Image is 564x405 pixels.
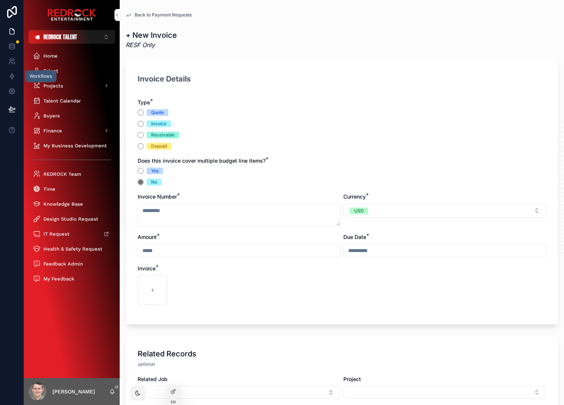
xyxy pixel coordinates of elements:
a: Design Studio Request [28,212,115,225]
span: Talent Calendar [43,98,81,104]
span: Time [43,186,55,192]
span: Does this invoice cover multiple budget line items? [138,157,266,164]
span: Talent [43,68,58,74]
em: optional [138,361,154,367]
a: Talent Calendar [28,94,115,107]
a: Buyers [28,109,115,122]
span: My Business Development [43,142,107,149]
span: My Feedback [43,276,74,282]
span: REDROCK TALENT [43,33,77,41]
a: REDROCK Team [28,167,115,181]
span: Back to Payment Requests [135,12,191,18]
span: REDROCK Team [43,171,81,177]
span: Amount [138,234,157,240]
div: Quote [151,109,164,116]
span: Currency [343,193,366,200]
a: My Feedback [28,272,115,285]
h2: Invoice Details [138,74,191,85]
div: Invoice [151,120,166,127]
span: Project [343,376,361,382]
img: App logo [47,9,96,21]
a: Home [28,49,115,62]
span: Knowledge Base [43,201,83,207]
div: Receivable [151,132,175,138]
a: Knowledge Base [28,197,115,211]
span: Finance [43,128,62,134]
span: Type [138,99,150,105]
div: USD [354,208,364,214]
span: Home [43,53,58,59]
span: Invoice [138,265,156,271]
button: Select Button [343,386,546,399]
a: My Business Development [28,139,115,152]
span: Projects [43,83,63,89]
button: Select Button [28,30,115,44]
a: Back to Payment Requests [126,12,191,18]
span: Health & Safety Request [43,246,102,252]
div: Deposit [151,143,167,150]
a: Projects [28,79,115,92]
h1: + New Invoice [126,30,177,40]
button: Select Button [138,386,340,399]
a: IT Request [28,227,115,240]
a: Time [28,182,115,196]
button: Select Button [343,203,546,218]
a: Talent [28,64,115,77]
span: Design Studio Request [43,216,98,222]
span: Feedback Admin [43,261,83,267]
span: Related Job [138,376,168,382]
span: Due Date [343,234,366,240]
a: Finance [28,124,115,137]
p: [PERSON_NAME] [52,388,95,395]
a: Health & Safety Request [28,242,115,255]
span: Buyers [43,113,60,119]
div: No [151,179,157,185]
div: Yes [151,168,159,174]
span: Invoice Number [138,193,177,200]
div: Workflows [30,73,52,79]
div: scrollable content [24,44,120,295]
a: Feedback Admin [28,257,115,270]
h1: Related Records [138,349,196,359]
em: RESF Only [126,40,177,49]
span: IT Request [43,231,70,237]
